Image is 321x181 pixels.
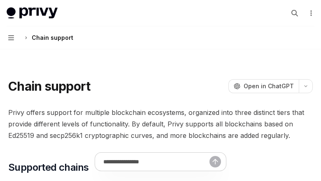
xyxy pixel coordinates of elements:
[209,156,221,167] button: Send message
[288,7,301,20] button: Open search
[244,82,294,90] span: Open in ChatGPT
[306,7,314,19] button: More actions
[8,79,90,94] h1: Chain support
[7,7,58,19] img: light logo
[103,153,209,171] input: Ask a question...
[228,79,299,93] button: Open in ChatGPT
[32,33,73,43] div: Chain support
[8,107,313,141] span: Privy offers support for multiple blockchain ecosystems, organized into three distinct tiers that...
